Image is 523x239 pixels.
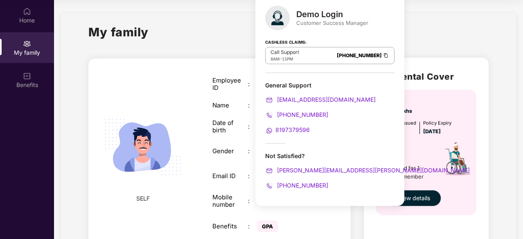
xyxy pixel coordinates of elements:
[398,194,430,203] span: View details
[212,223,248,230] div: Benefits
[23,7,31,16] img: svg+xml;base64,PHN2ZyBpZD0iSG9tZSIgeG1sbnM9Imh0dHA6Ly93d3cudzMub3JnLzIwMDAvc3ZnIiB3aWR0aD0iMjAiIG...
[265,96,376,103] a: [EMAIL_ADDRESS][DOMAIN_NAME]
[212,77,248,92] div: Employee ID
[271,49,299,56] p: Call Support
[265,111,273,119] img: svg+xml;base64,PHN2ZyB4bWxucz0iaHR0cDovL3d3dy53My5vcmcvMjAwMC9zdmciIHdpZHRoPSIyMCIgaGVpZ2h0PSIyMC...
[275,167,470,174] span: [PERSON_NAME][EMAIL_ADDRESS][PERSON_NAME][DOMAIN_NAME]
[248,102,257,109] div: :
[275,111,328,118] span: [PHONE_NUMBER]
[265,167,273,175] img: svg+xml;base64,PHN2ZyB4bWxucz0iaHR0cDovL3d3dy53My5vcmcvMjAwMC9zdmciIHdpZHRoPSIyMCIgaGVpZ2h0PSIyMC...
[212,119,248,134] div: Date of birth
[434,136,480,186] img: icon
[212,172,248,180] div: Email ID
[376,70,476,83] h2: Accidental Cover
[271,56,299,62] div: -
[212,147,248,155] div: Gender
[423,128,441,134] span: [DATE]
[265,111,328,118] a: [PHONE_NUMBER]
[265,127,273,135] img: svg+xml;base64,PHN2ZyB4bWxucz0iaHR0cDovL3d3dy53My5vcmcvMjAwMC9zdmciIHdpZHRoPSIyMCIgaGVpZ2h0PSIyMC...
[296,19,368,27] div: Customer Success Manager
[265,167,470,174] a: [PERSON_NAME][EMAIL_ADDRESS][PERSON_NAME][DOMAIN_NAME]
[265,182,328,189] a: [PHONE_NUMBER]
[248,123,257,130] div: :
[387,190,441,206] button: View details
[23,72,31,80] img: svg+xml;base64,PHN2ZyBpZD0iQmVuZWZpdHMiIHhtbG5zPSJodHRwOi8vd3d3LnczLm9yZy8yMDAwL3N2ZyIgd2lkdGg9Ij...
[275,182,328,189] span: [PHONE_NUMBER]
[212,194,248,208] div: Mobile number
[88,23,149,41] h1: My family
[248,80,257,88] div: :
[95,100,190,194] img: svg+xml;base64,PHN2ZyB4bWxucz0iaHR0cDovL3d3dy53My5vcmcvMjAwMC9zdmciIHdpZHRoPSIyMjQiIGhlaWdodD0iMT...
[423,119,451,127] div: Policy Expiry
[337,52,382,58] a: [PHONE_NUMBER]
[271,56,280,61] span: 8AM
[248,197,257,205] div: :
[383,52,389,59] img: Clipboard Icon
[265,81,395,89] div: General Support
[296,9,368,19] div: Demo Login
[265,152,395,160] div: Not Satisfied?
[265,37,307,46] strong: Cashless Claims:
[265,182,273,190] img: svg+xml;base64,PHN2ZyB4bWxucz0iaHR0cDovL3d3dy53My5vcmcvMjAwMC9zdmciIHdpZHRoPSIyMCIgaGVpZ2h0PSIyMC...
[212,102,248,109] div: Name
[265,96,273,104] img: svg+xml;base64,PHN2ZyB4bWxucz0iaHR0cDovL3d3dy53My5vcmcvMjAwMC9zdmciIHdpZHRoPSIyMCIgaGVpZ2h0PSIyMC...
[248,172,257,180] div: :
[23,40,31,48] img: svg+xml;base64,PHN2ZyB3aWR0aD0iMjAiIGhlaWdodD0iMjAiIHZpZXdCb3g9IjAgMCAyMCAyMCIgZmlsbD0ibm9uZSIgeG...
[136,194,150,203] span: SELF
[265,6,290,30] img: svg+xml;base64,PHN2ZyB4bWxucz0iaHR0cDovL3d3dy53My5vcmcvMjAwMC9zdmciIHhtbG5zOnhsaW5rPSJodHRwOi8vd3...
[248,223,257,230] div: :
[282,56,293,61] span: 11PM
[275,126,310,133] span: 8197379596
[387,164,434,181] span: Enabled for 1 family member
[257,221,278,232] span: GPA
[265,126,310,133] a: 8197379596
[265,81,395,135] div: General Support
[248,147,257,155] div: :
[275,96,376,103] span: [EMAIL_ADDRESS][DOMAIN_NAME]
[265,152,395,190] div: Not Satisfied?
